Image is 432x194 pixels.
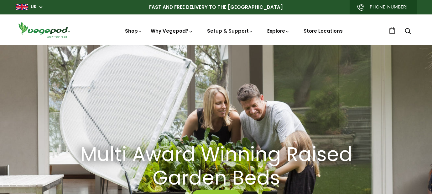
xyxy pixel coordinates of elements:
a: UK [31,4,37,10]
a: Why Vegepod? [151,28,193,34]
a: Shop [125,28,143,34]
a: Store Locations [304,28,343,34]
a: Explore [267,28,290,34]
img: gb_large.png [16,4,28,10]
a: Search [405,29,411,35]
a: Setup & Support [207,28,253,34]
h2: Multi Award Winning Raised Garden Beds [75,143,357,190]
img: Vegepod [16,21,72,39]
a: Multi Award Winning Raised Garden Beds [67,143,365,190]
